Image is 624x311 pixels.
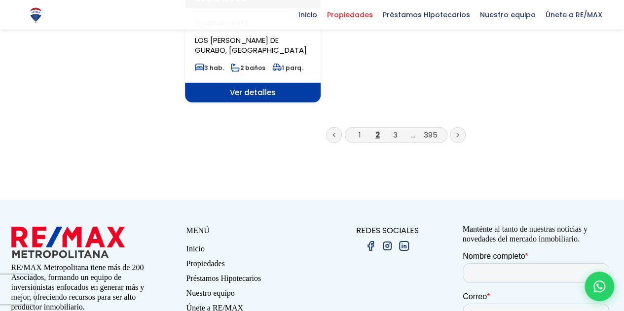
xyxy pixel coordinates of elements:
[475,7,541,22] span: Nuestro equipo
[186,274,312,288] a: Préstamos Hipotecarios
[272,64,303,72] span: 1 parq.
[185,83,321,103] span: Ver detalles
[312,224,463,237] p: REDES SOCIALES
[398,240,410,252] img: linkedin.png
[375,130,380,140] a: 2
[294,7,322,22] span: Inicio
[195,64,224,72] span: 3 hab.
[393,130,398,140] a: 3
[322,7,378,22] span: Propiedades
[378,7,475,22] span: Préstamos Hipotecarios
[424,130,438,140] a: 395
[231,64,265,72] span: 2 baños
[381,240,393,252] img: instagram.png
[365,240,376,252] img: facebook.png
[541,7,607,22] span: Únete a RE/MAX
[359,130,361,140] a: 1
[11,224,125,260] img: remax metropolitana logo
[27,6,44,24] img: Logo de REMAX
[186,288,312,303] a: Nuestro equipo
[186,259,312,274] a: Propiedades
[186,244,312,259] a: Inicio
[411,130,415,140] a: ...
[463,224,613,244] p: Manténte al tanto de nuestras noticias y novedades del mercado inmobiliario.
[195,35,307,55] span: LOS [PERSON_NAME] DE GURABO, [GEOGRAPHIC_DATA]
[186,224,312,237] p: MENÚ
